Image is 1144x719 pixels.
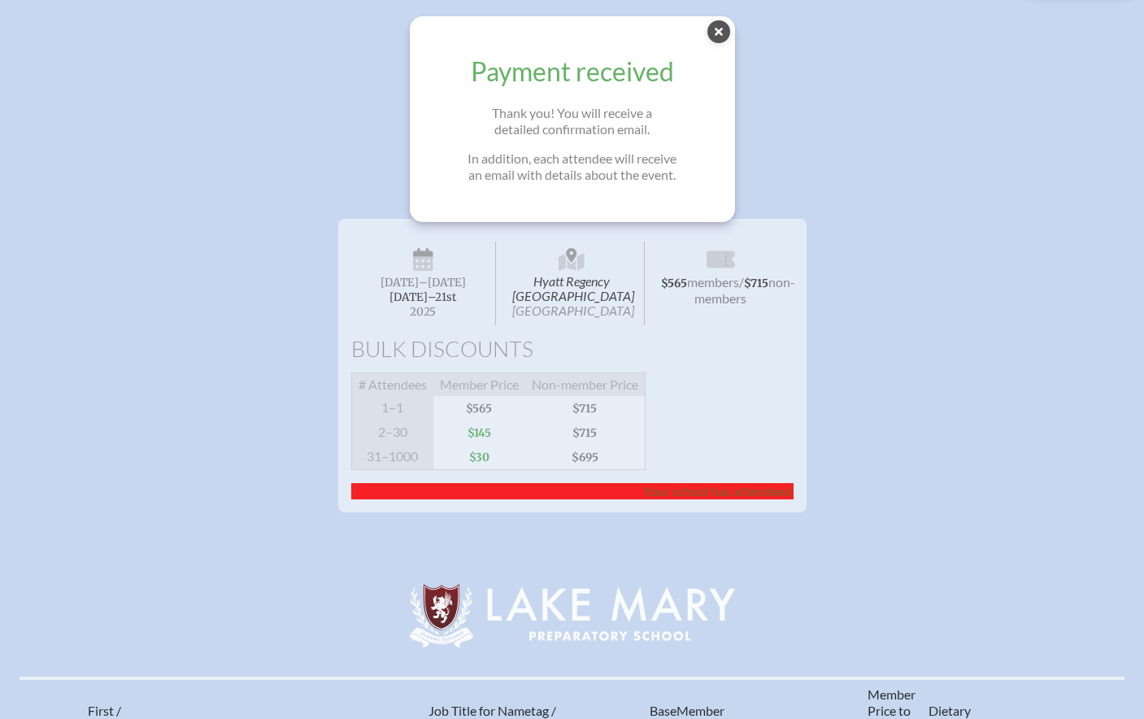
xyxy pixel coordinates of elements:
[525,445,646,470] span: $695
[433,445,525,470] span: $30
[713,703,724,718] span: er
[433,396,525,421] span: $565
[433,373,525,397] span: Member Price
[364,306,483,318] span: 2025
[687,274,739,290] span: members
[499,242,645,325] span: Hyatt Regency [GEOGRAPHIC_DATA]
[512,303,634,318] span: [GEOGRAPHIC_DATA]
[436,105,709,137] p: Thank you! You will receive a detailed confirmation email.
[739,274,744,290] span: /
[88,703,121,718] span: First /
[694,274,795,306] span: non-members
[381,276,419,290] span: [DATE]
[650,703,676,718] span: Base
[525,421,646,445] span: $715
[351,421,433,445] span: 2–30
[351,396,433,421] span: 1–1
[525,373,646,397] span: Non-member Price
[643,483,794,499] span: Your school has attendees!
[661,277,687,290] span: $565
[525,396,646,421] span: $715
[419,276,466,290] span: –[DATE]
[351,373,433,397] span: # Attendees
[389,290,456,304] span: [DATE]–⁠21st
[433,421,525,445] span: $145
[410,584,735,647] img: Lake Mary Preparatory School
[744,277,768,290] span: $715
[436,55,709,88] h1: Payment received
[436,150,709,183] p: In addition, each attendee will receive an email with details about the event.
[351,338,794,360] h1: Bulk Discounts
[351,445,433,470] span: 31–1000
